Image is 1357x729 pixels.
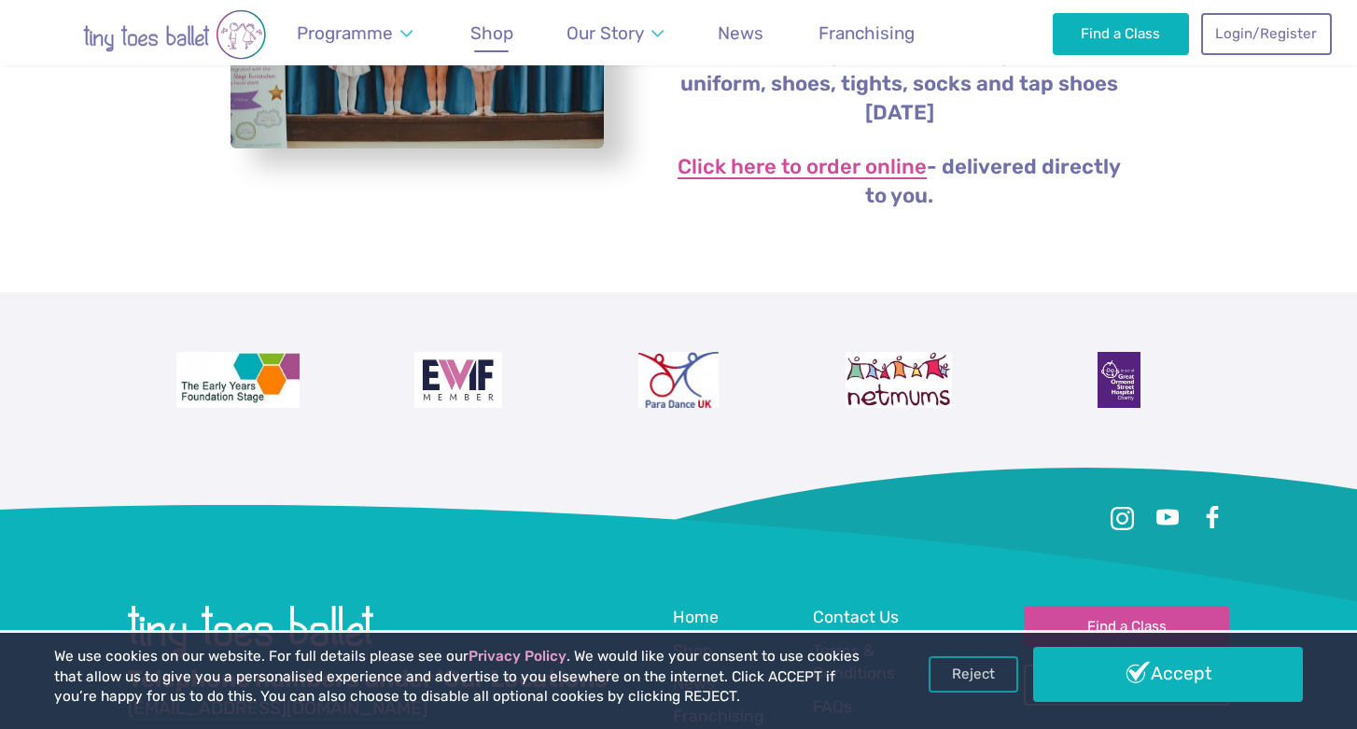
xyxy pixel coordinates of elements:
[1151,501,1184,535] a: Youtube
[718,22,763,44] span: News
[818,22,915,44] span: Franchising
[1053,13,1190,54] a: Find a Class
[470,22,513,44] span: Shop
[1201,13,1332,54] a: Login/Register
[1024,606,1229,647] a: Find a Class
[297,22,393,44] span: Programme
[672,153,1126,211] p: - delivered directly to you.
[929,656,1018,692] a: Reject
[1196,501,1229,535] a: Facebook
[469,648,567,665] a: Privacy Policy
[809,11,923,55] a: Franchising
[1106,501,1140,535] a: Instagram
[176,352,300,408] img: The Early Years Foundation Stage
[414,352,503,408] img: Encouraging Women Into Franchising
[287,11,421,55] a: Programme
[25,9,324,60] img: tiny toes ballet
[1033,647,1304,701] a: Accept
[673,606,719,631] a: Home
[461,11,522,55] a: Shop
[54,647,866,708] p: We use cookies on our website. For full details please see our . We would like your consent to us...
[567,22,644,44] span: Our Story
[672,41,1126,128] p: Order all your branded tiny toes uniform, shoes, tights, socks and tap shoes [DATE]
[673,608,719,626] span: Home
[128,606,373,656] img: tiny toes ballet
[813,608,899,626] span: Contact Us
[678,157,927,179] a: Click here to order online
[709,11,773,55] a: News
[558,11,673,55] a: Our Story
[813,606,899,631] a: Contact Us
[638,352,719,408] img: Para Dance UK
